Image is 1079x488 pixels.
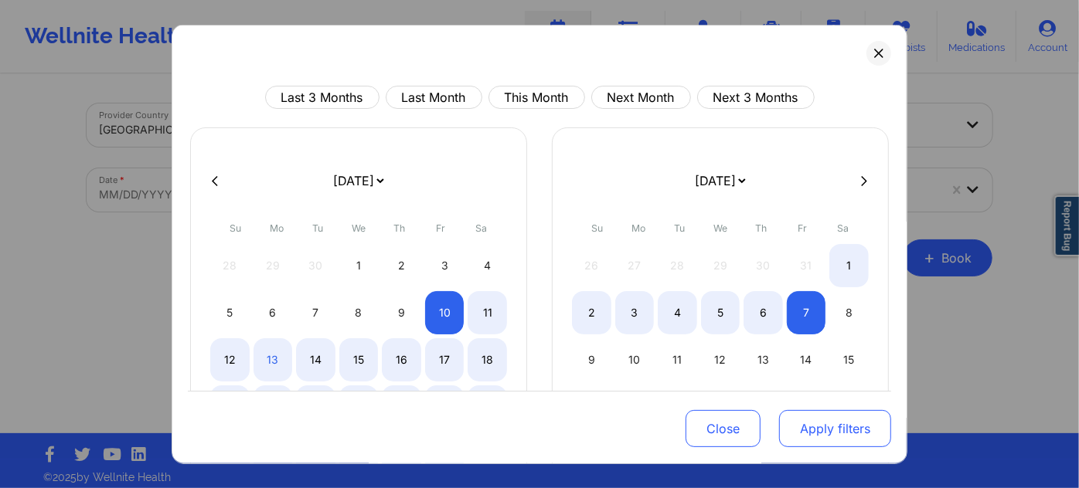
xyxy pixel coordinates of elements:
[339,291,379,334] div: Wed Oct 08 2025
[382,338,421,381] div: Thu Oct 16 2025
[339,244,379,287] div: Wed Oct 01 2025
[386,86,482,109] button: Last Month
[697,86,815,109] button: Next 3 Months
[339,338,379,381] div: Wed Oct 15 2025
[296,338,335,381] div: Tue Oct 14 2025
[701,291,740,334] div: Wed Nov 05 2025
[339,385,379,429] div: Wed Oct 22 2025
[572,338,611,381] div: Sun Nov 09 2025
[468,385,507,429] div: Sat Oct 25 2025
[425,338,465,381] div: Fri Oct 17 2025
[425,291,465,334] div: Fri Oct 10 2025
[230,222,242,234] abbr: Sunday
[352,222,366,234] abbr: Wednesday
[476,222,488,234] abbr: Saturday
[254,385,293,429] div: Mon Oct 20 2025
[254,338,293,381] div: Mon Oct 13 2025
[296,385,335,429] div: Tue Oct 21 2025
[615,291,655,334] div: Mon Nov 03 2025
[829,291,869,334] div: Sat Nov 08 2025
[592,222,604,234] abbr: Sunday
[382,291,421,334] div: Thu Oct 09 2025
[838,222,849,234] abbr: Saturday
[658,385,697,429] div: Tue Nov 18 2025
[265,86,380,109] button: Last 3 Months
[425,244,465,287] div: Fri Oct 03 2025
[744,338,783,381] div: Thu Nov 13 2025
[468,338,507,381] div: Sat Oct 18 2025
[787,291,826,334] div: Fri Nov 07 2025
[210,338,250,381] div: Sun Oct 12 2025
[686,410,761,447] button: Close
[615,385,655,429] div: Mon Nov 17 2025
[658,338,697,381] div: Tue Nov 11 2025
[468,244,507,287] div: Sat Oct 04 2025
[744,385,783,429] div: Thu Nov 20 2025
[701,338,740,381] div: Wed Nov 12 2025
[394,222,406,234] abbr: Thursday
[296,291,335,334] div: Tue Oct 07 2025
[787,338,826,381] div: Fri Nov 14 2025
[270,222,284,234] abbr: Monday
[756,222,768,234] abbr: Thursday
[829,338,869,381] div: Sat Nov 15 2025
[312,222,323,234] abbr: Tuesday
[488,86,585,109] button: This Month
[210,385,250,429] div: Sun Oct 19 2025
[425,385,465,429] div: Fri Oct 24 2025
[382,385,421,429] div: Thu Oct 23 2025
[779,410,891,447] button: Apply filters
[787,385,826,429] div: Fri Nov 21 2025
[468,291,507,334] div: Sat Oct 11 2025
[713,222,727,234] abbr: Wednesday
[572,291,611,334] div: Sun Nov 02 2025
[615,338,655,381] div: Mon Nov 10 2025
[591,86,691,109] button: Next Month
[674,222,685,234] abbr: Tuesday
[210,291,250,334] div: Sun Oct 05 2025
[436,222,445,234] abbr: Friday
[658,291,697,334] div: Tue Nov 04 2025
[631,222,645,234] abbr: Monday
[572,385,611,429] div: Sun Nov 16 2025
[829,244,869,287] div: Sat Nov 01 2025
[382,244,421,287] div: Thu Oct 02 2025
[798,222,807,234] abbr: Friday
[829,385,869,429] div: Sat Nov 22 2025
[744,291,783,334] div: Thu Nov 06 2025
[254,291,293,334] div: Mon Oct 06 2025
[701,385,740,429] div: Wed Nov 19 2025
